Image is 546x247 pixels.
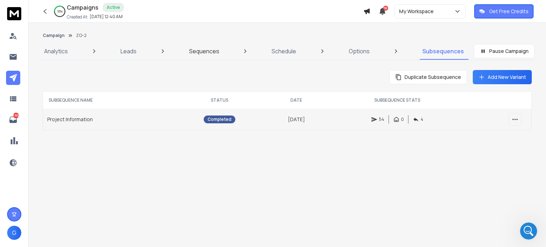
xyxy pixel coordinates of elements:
td: Project Information [43,109,173,130]
p: Sequences [189,47,219,55]
th: SUBSEQUENCE STATS [326,92,469,109]
div: Leveraging Spintax for Email Customization [15,172,119,187]
div: Recent message [15,114,128,121]
a: Schedule [267,43,300,60]
button: Campaign [43,33,65,38]
button: Duplicate Subsequence [389,70,467,84]
th: DATE [267,92,326,109]
p: ZO-2 [76,33,87,38]
p: Get Free Credits [489,8,529,15]
th: SUBSEQUENCE NAME [43,92,173,109]
button: Messages [47,181,95,210]
iframe: Intercom live chat [520,222,537,240]
a: Subsequences [418,43,468,60]
div: Profile image for Lakshitaok thanksLakshita•1h ago [7,118,135,145]
span: Home [16,199,32,204]
button: Search for help [10,152,132,166]
p: Analytics [44,47,68,55]
div: Lakshita [32,131,53,139]
span: ok thanks [32,125,56,130]
p: How can we assist you [DATE]? [14,75,128,99]
span: 50 [383,6,388,11]
p: Hi [PERSON_NAME] 👋 [14,50,128,75]
a: Analytics [40,43,72,60]
p: [DATE] 12:40 AM [90,14,123,20]
img: Profile image for Rohan [76,11,90,26]
span: Search for help [15,155,58,163]
a: Options [344,43,374,60]
p: 33 % [57,9,63,14]
button: Help [95,181,142,210]
div: Close [122,11,135,24]
th: STATUS [173,92,267,109]
button: G [7,226,21,240]
td: [DATE] [267,109,326,130]
div: Leveraging Spintax for Email Customization [10,169,132,189]
p: 4 [421,117,423,122]
p: Leads [121,47,136,55]
img: Profile image for Lakshita [15,124,29,139]
img: logo [14,15,62,24]
a: Sequences [185,43,224,60]
p: Created At: [67,14,88,20]
button: Add New Variant [473,70,532,84]
span: Messages [59,199,84,204]
span: Help [113,199,124,204]
a: 1785 [6,113,20,127]
div: Recent messageProfile image for Lakshitaok thanksLakshita•1h ago [7,108,135,145]
p: My Workspace [399,8,437,15]
button: Get Free Credits [474,4,534,18]
p: Options [349,47,370,55]
p: 0 [401,117,404,122]
img: Profile image for Raj [90,11,104,26]
a: Leads [116,43,141,60]
p: 1785 [13,113,19,118]
p: Schedule [272,47,296,55]
img: Profile image for Lakshita [103,11,117,26]
div: Completed [204,116,235,123]
button: Pause Campaign [474,44,535,58]
div: Active [103,3,124,12]
p: Subsequences [422,47,464,55]
div: • 1h ago [54,131,74,139]
p: 54 [379,117,384,122]
h1: Campaigns [67,3,98,12]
